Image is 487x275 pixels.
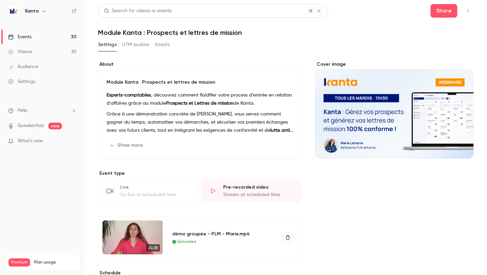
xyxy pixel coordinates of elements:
[107,79,293,86] p: Module Kanta : Prospects et lettres de mission
[8,107,76,114] li: help-dropdown-opener
[8,34,31,40] div: Events
[172,230,274,237] div: démo groupée - PLM - Marie.mp4
[107,110,293,134] p: Grâce à une démonstration concrète de [PERSON_NAME], vous verrez comment gagner du temps, automat...
[104,7,171,15] div: Search for videos or events
[120,191,190,198] div: Go live at scheduled time
[315,61,473,158] section: Cover image
[18,107,27,114] span: Help
[98,179,199,203] div: LiveGo live at scheduled time
[223,191,293,198] div: Stream at scheduled time
[98,170,302,177] p: Event type
[146,244,160,252] span: 24:38
[122,39,149,50] button: UTM builder
[8,258,30,267] span: Premium
[68,138,76,144] iframe: Noticeable Trigger
[8,48,32,55] div: Videos
[18,137,43,145] span: What's new
[107,93,151,98] strong: Experts-comptables
[98,61,302,68] label: About
[120,184,190,191] div: Live
[8,63,38,70] div: Audience
[223,184,293,191] div: Pre-recorded video
[98,39,117,50] button: Settings
[98,28,473,37] h1: Module Kanta : Prospects et lettres de mission
[315,61,473,68] label: Cover image
[34,260,76,265] span: Plan usage
[48,123,62,129] span: new
[177,239,196,245] span: Uploaded
[8,78,35,85] div: Settings
[8,6,19,17] img: Kanta
[155,39,169,50] button: Emails
[166,101,233,106] strong: Prospects et Lettres de mission
[18,122,44,129] a: SpeakerHub
[201,179,302,203] div: Pre-recorded videoStream at scheduled time
[431,4,457,18] button: Share
[25,8,39,15] h6: Kanta
[107,140,147,151] button: Show more
[107,91,293,107] p: , découvrez comment fluidifier votre process d’entrée en relation d'affaires grâce au module de K...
